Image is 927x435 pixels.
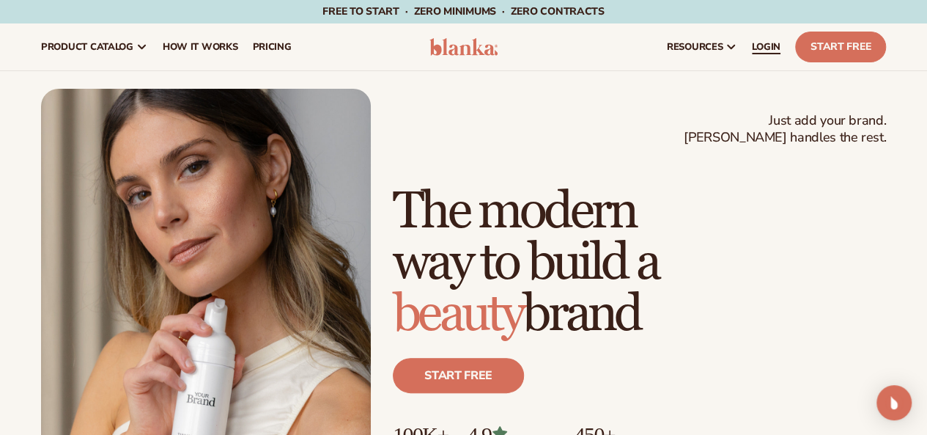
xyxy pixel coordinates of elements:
[876,385,912,420] div: Open Intercom Messenger
[752,41,780,53] span: LOGIN
[393,186,886,340] h1: The modern way to build a brand
[34,23,155,70] a: product catalog
[155,23,245,70] a: How It Works
[745,23,788,70] a: LOGIN
[163,41,238,53] span: How It Works
[795,32,886,62] a: Start Free
[660,23,745,70] a: resources
[322,4,604,18] span: Free to start · ZERO minimums · ZERO contracts
[245,23,298,70] a: pricing
[252,41,291,53] span: pricing
[393,283,522,346] span: beauty
[667,41,723,53] span: resources
[393,358,524,393] a: Start free
[684,112,886,147] span: Just add your brand. [PERSON_NAME] handles the rest.
[429,38,498,56] img: logo
[41,41,133,53] span: product catalog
